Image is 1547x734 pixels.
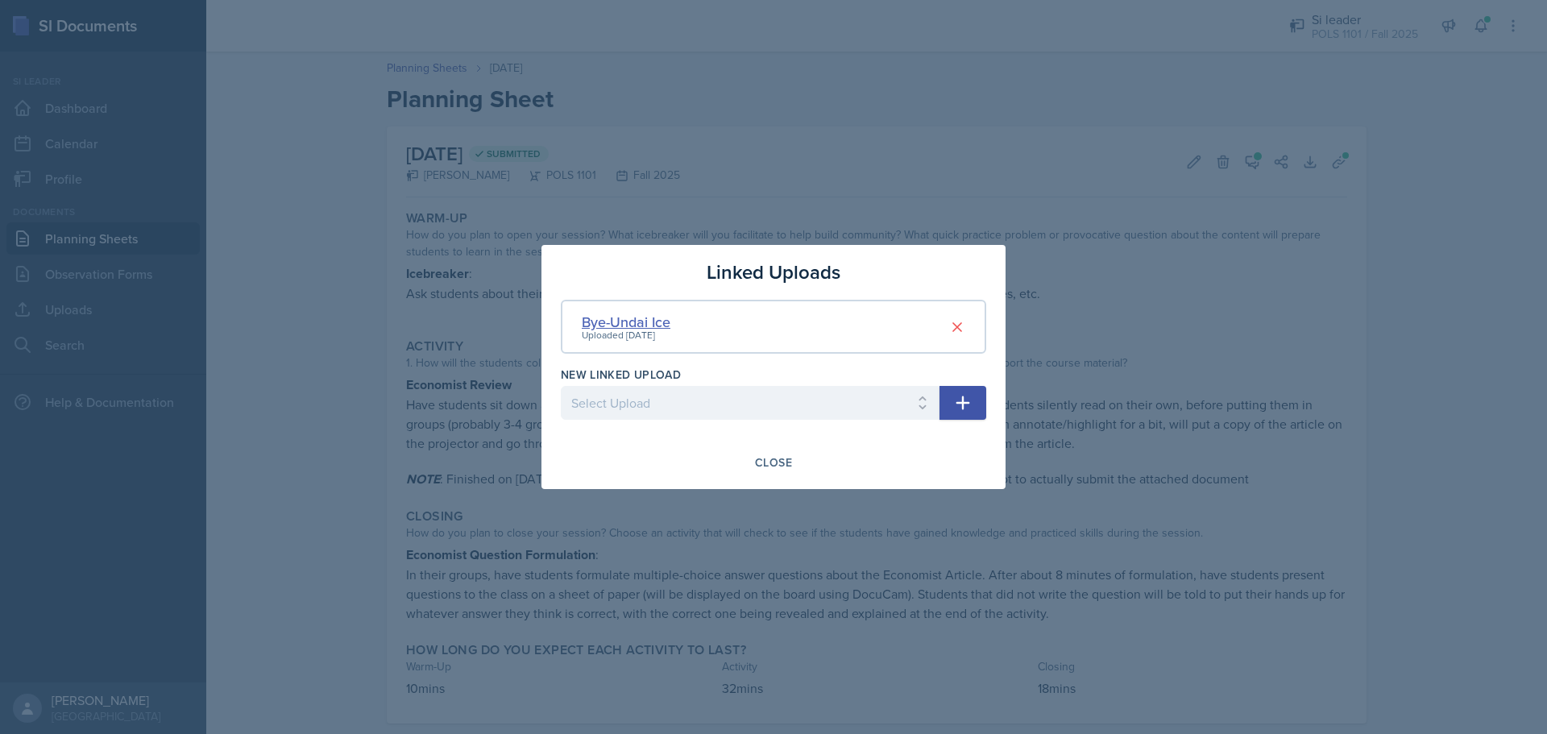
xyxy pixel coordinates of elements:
[582,311,670,333] div: Bye-Undai Ice
[744,449,803,476] button: Close
[755,456,792,469] div: Close
[582,328,670,342] div: Uploaded [DATE]
[561,367,681,383] label: New Linked Upload
[707,258,840,287] h3: Linked Uploads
